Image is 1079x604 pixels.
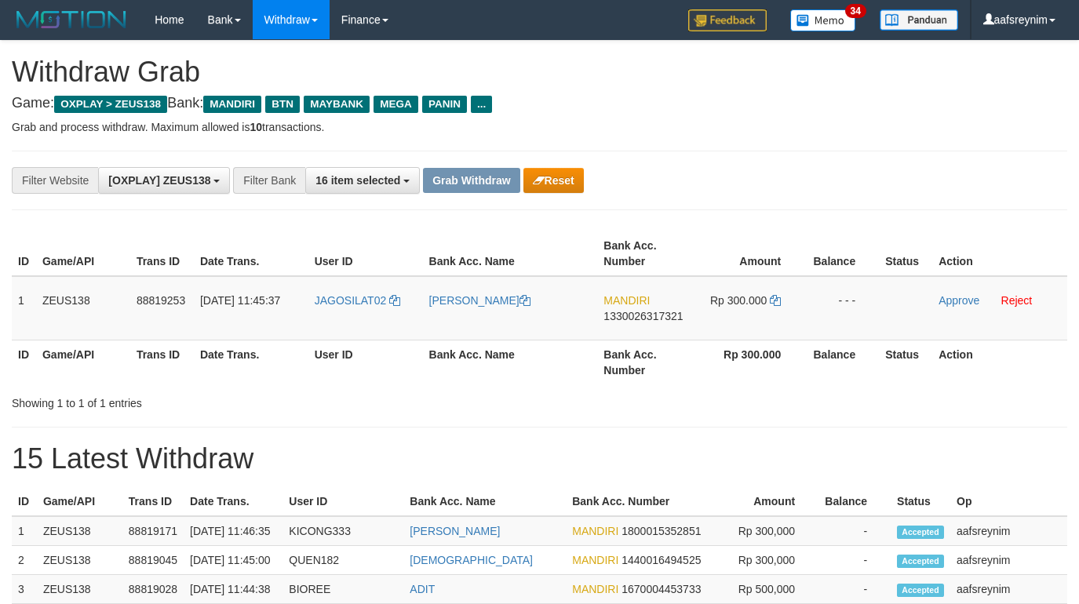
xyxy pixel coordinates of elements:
[716,487,818,516] th: Amount
[804,276,879,340] td: - - -
[1001,294,1033,307] a: Reject
[12,389,438,411] div: Showing 1 to 1 of 1 entries
[184,546,283,575] td: [DATE] 11:45:00
[897,584,944,597] span: Accepted
[879,340,932,384] th: Status
[122,516,184,546] td: 88819171
[12,443,1067,475] h1: 15 Latest Withdraw
[770,294,781,307] a: Copy 300000 to clipboard
[283,575,403,604] td: BIOREE
[122,575,184,604] td: 88819028
[818,516,891,546] td: -
[818,546,891,575] td: -
[932,340,1067,384] th: Action
[12,119,1067,135] p: Grab and process withdraw. Maximum allowed is transactions.
[622,554,701,566] span: Copy 1440016494525 to clipboard
[422,96,467,113] span: PANIN
[98,167,230,194] button: [OXPLAY] ZEUS138
[194,340,308,384] th: Date Trans.
[233,167,305,194] div: Filter Bank
[716,516,818,546] td: Rp 300,000
[108,174,210,187] span: [OXPLAY] ZEUS138
[692,340,804,384] th: Rp 300.000
[572,583,618,595] span: MANDIRI
[37,487,122,516] th: Game/API
[305,167,420,194] button: 16 item selected
[184,575,283,604] td: [DATE] 11:44:38
[880,9,958,31] img: panduan.png
[315,174,400,187] span: 16 item selected
[12,487,37,516] th: ID
[315,294,387,307] span: JAGOSILAT02
[804,231,879,276] th: Balance
[603,294,650,307] span: MANDIRI
[932,231,1067,276] th: Action
[36,340,130,384] th: Game/API
[12,575,37,604] td: 3
[122,487,184,516] th: Trans ID
[184,487,283,516] th: Date Trans.
[203,96,261,113] span: MANDIRI
[265,96,300,113] span: BTN
[250,121,262,133] strong: 10
[54,96,167,113] span: OXPLAY > ZEUS138
[184,516,283,546] td: [DATE] 11:46:35
[688,9,767,31] img: Feedback.jpg
[572,554,618,566] span: MANDIRI
[410,525,500,537] a: [PERSON_NAME]
[790,9,856,31] img: Button%20Memo.svg
[12,546,37,575] td: 2
[283,487,403,516] th: User ID
[410,583,435,595] a: ADIT
[12,56,1067,88] h1: Withdraw Grab
[429,294,530,307] a: [PERSON_NAME]
[897,555,944,568] span: Accepted
[716,546,818,575] td: Rp 300,000
[12,8,131,31] img: MOTION_logo.png
[12,340,36,384] th: ID
[710,294,767,307] span: Rp 300.000
[566,487,716,516] th: Bank Acc. Number
[36,276,130,340] td: ZEUS138
[597,340,692,384] th: Bank Acc. Number
[818,575,891,604] td: -
[572,525,618,537] span: MANDIRI
[950,516,1067,546] td: aafsreynim
[194,231,308,276] th: Date Trans.
[283,516,403,546] td: KICONG333
[423,231,598,276] th: Bank Acc. Name
[308,340,423,384] th: User ID
[845,4,866,18] span: 34
[403,487,566,516] th: Bank Acc. Name
[200,294,280,307] span: [DATE] 11:45:37
[804,340,879,384] th: Balance
[122,546,184,575] td: 88819045
[897,526,944,539] span: Accepted
[622,583,701,595] span: Copy 1670004453733 to clipboard
[597,231,692,276] th: Bank Acc. Number
[12,516,37,546] td: 1
[879,231,932,276] th: Status
[891,487,950,516] th: Status
[716,575,818,604] td: Rp 500,000
[410,554,533,566] a: [DEMOGRAPHIC_DATA]
[130,231,194,276] th: Trans ID
[939,294,979,307] a: Approve
[692,231,804,276] th: Amount
[950,487,1067,516] th: Op
[374,96,418,113] span: MEGA
[12,167,98,194] div: Filter Website
[471,96,492,113] span: ...
[37,575,122,604] td: ZEUS138
[283,546,403,575] td: QUEN182
[36,231,130,276] th: Game/API
[12,231,36,276] th: ID
[423,168,519,193] button: Grab Withdraw
[137,294,185,307] span: 88819253
[950,546,1067,575] td: aafsreynim
[37,516,122,546] td: ZEUS138
[523,168,584,193] button: Reset
[603,310,683,322] span: Copy 1330026317321 to clipboard
[130,340,194,384] th: Trans ID
[818,487,891,516] th: Balance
